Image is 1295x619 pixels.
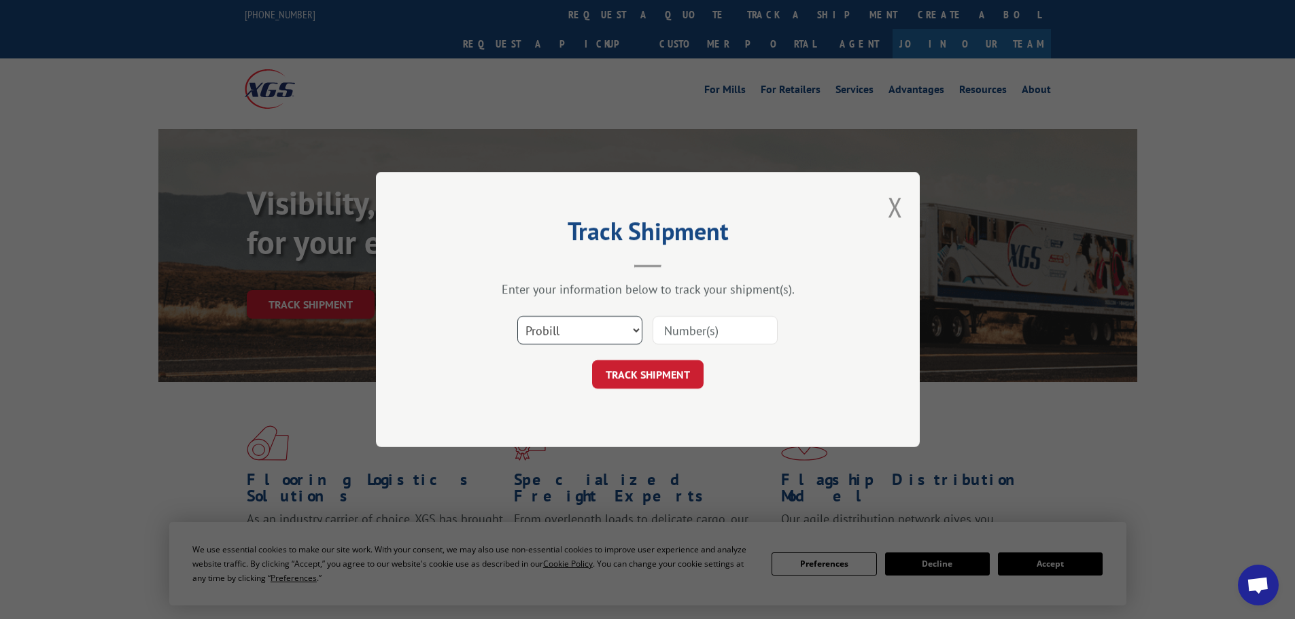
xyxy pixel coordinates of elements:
[653,316,778,344] input: Number(s)
[592,360,704,389] button: TRACK SHIPMENT
[444,281,852,297] div: Enter your information below to track your shipment(s).
[444,222,852,247] h2: Track Shipment
[888,189,903,225] button: Close modal
[1238,565,1279,605] div: Open chat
